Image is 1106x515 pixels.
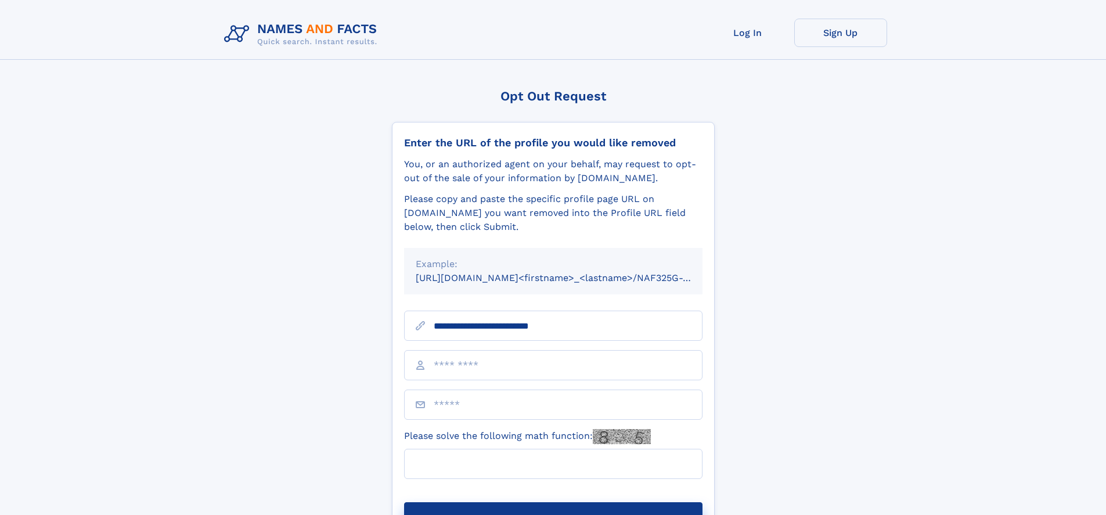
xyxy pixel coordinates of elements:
img: Logo Names and Facts [219,19,387,50]
small: [URL][DOMAIN_NAME]<firstname>_<lastname>/NAF325G-xxxxxxxx [416,272,725,283]
label: Please solve the following math function: [404,429,651,444]
div: Please copy and paste the specific profile page URL on [DOMAIN_NAME] you want removed into the Pr... [404,192,702,234]
div: Opt Out Request [392,89,715,103]
div: You, or an authorized agent on your behalf, may request to opt-out of the sale of your informatio... [404,157,702,185]
a: Log In [701,19,794,47]
div: Example: [416,257,691,271]
div: Enter the URL of the profile you would like removed [404,136,702,149]
a: Sign Up [794,19,887,47]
